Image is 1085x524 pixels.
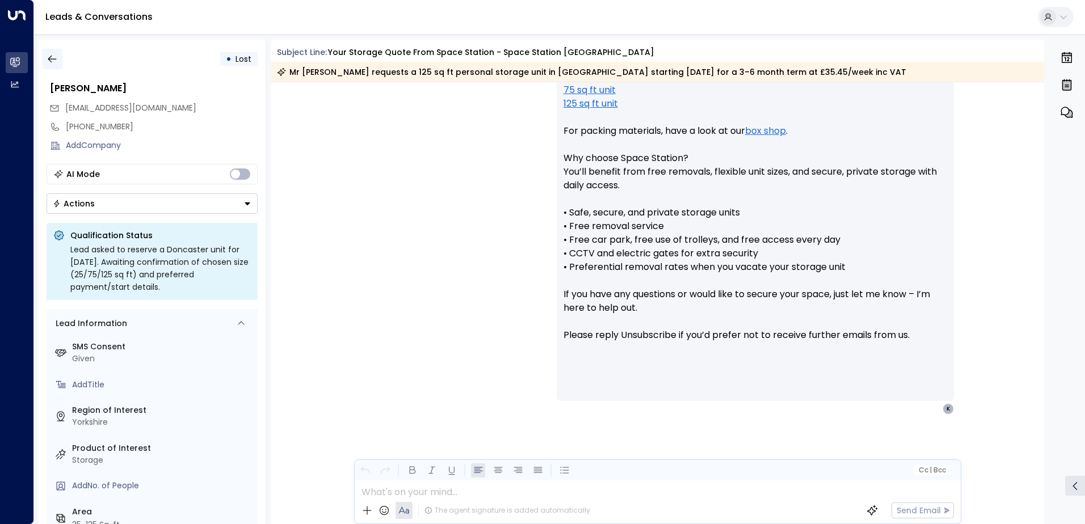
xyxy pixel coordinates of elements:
label: Area [72,506,253,518]
div: Lead Information [52,318,127,329]
a: box shop [745,124,786,138]
div: Mr [PERSON_NAME] requests a 125 sq ft personal storage unit in [GEOGRAPHIC_DATA] starting [DATE] ... [277,66,906,78]
label: SMS Consent [72,341,253,353]
span: Lost [235,53,251,65]
div: Lead asked to reserve a Doncaster unit for [DATE]. Awaiting confirmation of chosen size (25/75/12... [70,243,251,293]
label: Product of Interest [72,442,253,454]
button: Cc|Bcc [914,465,950,476]
div: AddCompany [66,140,258,151]
span: | [930,466,932,474]
button: Undo [358,463,372,477]
a: 125 sq ft unit [563,97,618,111]
div: Given [72,353,253,365]
div: Button group with a nested menu [47,193,258,214]
span: [EMAIL_ADDRESS][DOMAIN_NAME] [65,102,196,113]
div: [PHONE_NUMBER] [66,121,258,133]
div: Actions [53,198,95,209]
div: AddNo. of People [72,480,253,492]
span: Cc Bcc [918,466,945,474]
button: Redo [378,463,392,477]
label: Region of Interest [72,404,253,416]
p: Hi [PERSON_NAME], Just checking in to see if you’ve had a chance to look over your quotes for the... [563,2,947,356]
a: Leads & Conversations [45,10,153,23]
div: • [226,49,232,69]
div: Yorkshire [72,416,253,428]
div: AddTitle [72,379,253,391]
p: Qualification Status [70,230,251,241]
div: AI Mode [66,168,100,180]
div: [PERSON_NAME] [50,82,258,95]
div: The agent signature is added automatically [424,505,590,515]
a: 75 sq ft unit [563,83,616,97]
span: Subject Line: [277,47,327,58]
button: Actions [47,193,258,214]
div: Storage [72,454,253,466]
span: sixdegrees.seperate@spacestation.co.uk [65,102,196,114]
div: K [943,403,954,415]
div: Your storage quote from Space Station - Space Station [GEOGRAPHIC_DATA] [328,47,654,58]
